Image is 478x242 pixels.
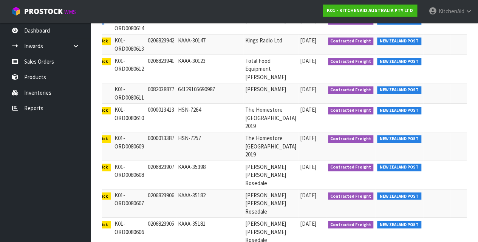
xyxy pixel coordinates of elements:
[243,161,298,189] td: [PERSON_NAME] [PERSON_NAME] Rosedale
[377,86,421,94] span: NEW ZEALAND POST
[300,106,316,113] span: [DATE]
[11,6,21,16] img: cube-alt.png
[328,135,374,143] span: Contracted Freight
[176,161,243,189] td: KAAA-35398
[377,164,421,171] span: NEW ZEALAND POST
[176,55,243,83] td: KAAA-30123
[377,58,421,66] span: NEW ZEALAND POST
[146,132,176,161] td: 0000013387
[146,189,176,217] td: 0206823906
[438,8,464,15] span: KitchenAid
[176,14,243,34] td: 64129799225707
[300,192,316,199] span: [DATE]
[328,221,374,228] span: Contracted Freight
[300,134,316,142] span: [DATE]
[176,104,243,132] td: HSN-7264
[377,135,421,143] span: NEW ZEALAND POST
[64,8,76,16] small: WMS
[327,7,413,14] strong: K01 - KITCHENAID AUSTRALIA PTY LTD
[146,104,176,132] td: 0000013413
[377,221,421,228] span: NEW ZEALAND POST
[300,86,316,93] span: [DATE]
[328,192,374,200] span: Contracted Freight
[176,83,243,104] td: 64129105690987
[243,83,298,104] td: [PERSON_NAME]
[113,83,146,104] td: K01-ORD0080611
[300,37,316,44] span: [DATE]
[243,34,298,55] td: Kings Radio Ltd
[176,34,243,55] td: KAAA-30147
[146,34,176,55] td: 0206823942
[328,164,374,171] span: Contracted Freight
[328,37,374,45] span: Contracted Freight
[146,14,176,34] td: 0082038893
[146,161,176,189] td: 0206823907
[113,132,146,161] td: K01-ORD0080609
[146,55,176,83] td: 0206823941
[113,34,146,55] td: K01-ORD0080613
[300,220,316,227] span: [DATE]
[243,189,298,217] td: [PERSON_NAME] [PERSON_NAME] Rosedale
[328,58,374,66] span: Contracted Freight
[328,107,374,114] span: Contracted Freight
[113,189,146,217] td: K01-ORD0080607
[377,192,421,200] span: NEW ZEALAND POST
[300,163,316,170] span: [DATE]
[176,189,243,217] td: KAAA-35182
[377,107,421,114] span: NEW ZEALAND POST
[113,161,146,189] td: K01-ORD0080608
[146,83,176,104] td: 0082038877
[377,37,421,45] span: NEW ZEALAND POST
[243,132,298,161] td: The Homestore [GEOGRAPHIC_DATA] 2019
[113,104,146,132] td: K01-ORD0080610
[328,86,374,94] span: Contracted Freight
[243,55,298,83] td: Total Food Equipment [PERSON_NAME]
[243,104,298,132] td: The Homestore [GEOGRAPHIC_DATA] 2019
[24,6,63,16] span: ProStock
[113,55,146,83] td: K01-ORD0080612
[300,57,316,64] span: [DATE]
[243,14,298,34] td: [PERSON_NAME]
[113,14,146,34] td: K01-ORD0080614
[176,132,243,161] td: HSN-7257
